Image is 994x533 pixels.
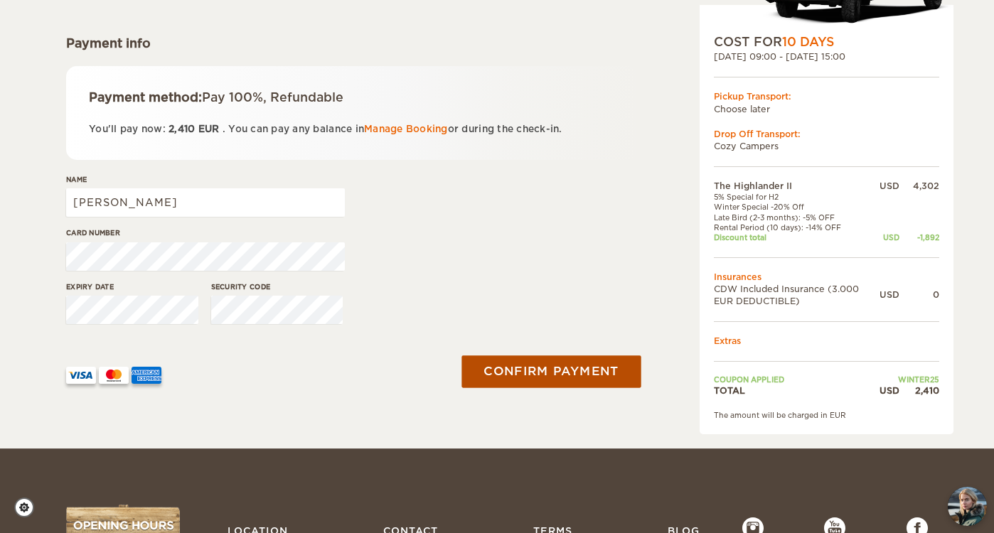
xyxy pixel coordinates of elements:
span: 10 Days [782,35,834,49]
a: Manage Booking [364,124,448,134]
td: Rental Period (10 days): -14% OFF [714,222,880,232]
label: Name [66,174,345,185]
td: Cozy Campers [714,140,939,152]
div: Payment info [66,35,638,52]
span: 2,410 [169,124,195,134]
div: USD [880,180,899,192]
div: USD [880,232,899,242]
span: Pay 100%, Refundable [202,90,343,104]
div: Drop Off Transport: [714,128,939,140]
img: VISA [66,367,96,384]
td: Extras [714,335,939,347]
div: USD [880,289,899,301]
div: Payment method: [89,89,616,106]
div: 2,410 [899,384,939,397]
td: Winter Special -20% Off [714,202,880,212]
td: TOTAL [714,384,880,397]
div: USD [880,384,899,397]
td: Choose later [714,103,939,115]
img: mastercard [99,367,129,384]
button: chat-button [948,487,987,526]
img: AMEX [132,367,161,384]
div: COST FOR [714,33,939,50]
label: Expiry date [66,281,198,292]
div: The amount will be charged in EUR [714,410,939,420]
label: Security code [211,281,343,292]
td: 5% Special for H2 [714,192,880,202]
label: Card number [66,227,345,238]
p: You'll pay now: . You can pay any balance in or during the check-in. [89,121,616,137]
div: Pickup Transport: [714,90,939,102]
td: WINTER25 [880,375,939,384]
td: Coupon applied [714,375,880,384]
td: Insurances [714,271,939,283]
td: CDW Included Insurance (3.000 EUR DEDUCTIBLE) [714,283,880,307]
td: The Highlander II [714,180,880,192]
a: Cookie settings [14,497,43,517]
td: Late Bird (2-3 months): -5% OFF [714,212,880,222]
span: EUR [198,124,220,134]
img: Freyja at Cozy Campers [948,487,987,526]
div: 4,302 [899,180,939,192]
td: Discount total [714,232,880,242]
button: Confirm payment [461,355,641,387]
div: [DATE] 09:00 - [DATE] 15:00 [714,50,939,63]
div: -1,892 [899,232,939,242]
div: 0 [899,289,939,301]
